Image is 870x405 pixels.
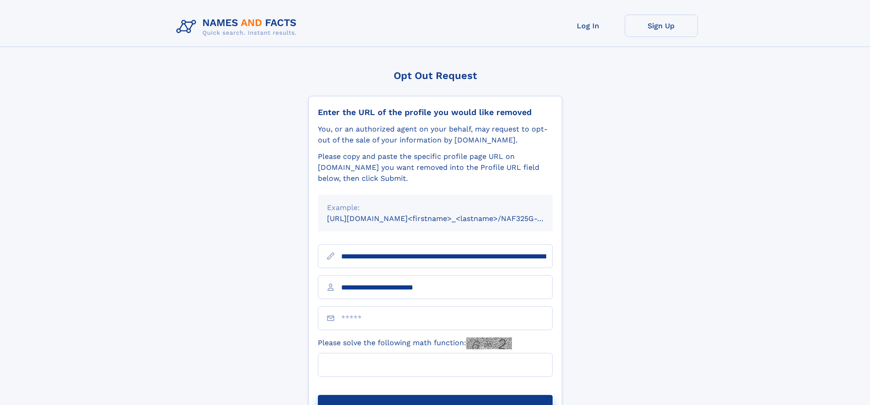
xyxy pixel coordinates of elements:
[318,107,553,117] div: Enter the URL of the profile you would like removed
[318,337,512,349] label: Please solve the following math function:
[318,124,553,146] div: You, or an authorized agent on your behalf, may request to opt-out of the sale of your informatio...
[327,214,570,223] small: [URL][DOMAIN_NAME]<firstname>_<lastname>/NAF325G-xxxxxxxx
[318,151,553,184] div: Please copy and paste the specific profile page URL on [DOMAIN_NAME] you want removed into the Pr...
[173,15,304,39] img: Logo Names and Facts
[625,15,698,37] a: Sign Up
[552,15,625,37] a: Log In
[308,70,562,81] div: Opt Out Request
[327,202,543,213] div: Example:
